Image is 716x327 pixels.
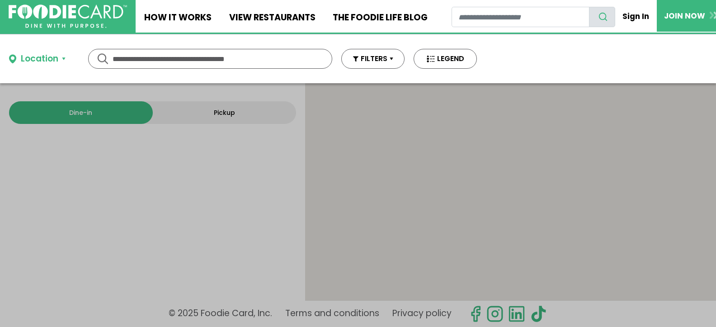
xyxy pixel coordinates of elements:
button: search [589,7,615,27]
input: restaurant search [452,7,589,27]
div: Location [21,52,58,66]
button: LEGEND [414,49,477,69]
button: FILTERS [341,49,405,69]
a: Sign In [615,6,657,26]
img: FoodieCard; Eat, Drink, Save, Donate [9,5,127,28]
button: Location [9,52,66,66]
